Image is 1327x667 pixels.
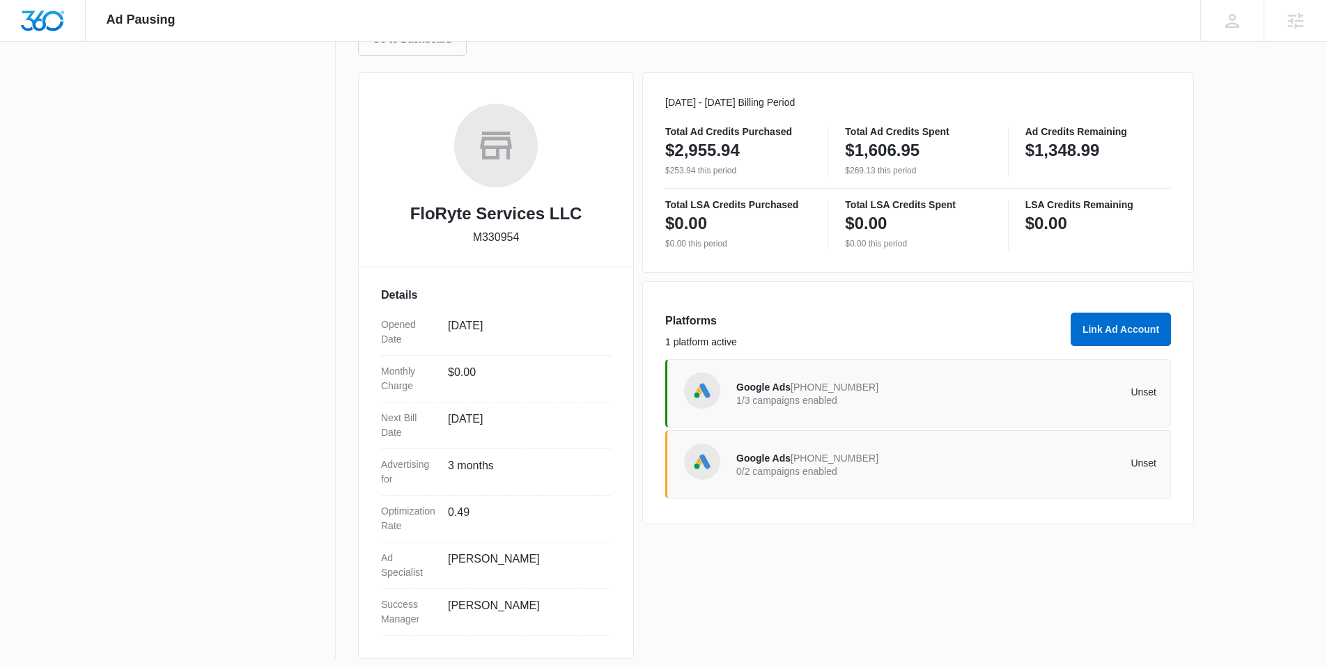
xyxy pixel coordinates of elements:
[665,359,1171,427] a: Google AdsGoogle Ads[PHONE_NUMBER]1/3 campaigns enabledUnset
[665,237,811,250] p: $0.00 this period
[381,309,611,356] div: Opened Date[DATE]
[736,453,791,464] span: Google Ads
[381,364,437,393] dt: Monthly Charge
[665,430,1171,499] a: Google AdsGoogle Ads[PHONE_NUMBER]0/2 campaigns enabledUnset
[381,589,611,636] div: Success Manager[PERSON_NAME]
[381,402,611,449] div: Next Bill Date[DATE]
[736,382,791,393] span: Google Ads
[1071,313,1171,346] button: Link Ad Account
[381,496,611,542] div: Optimization Rate0.49
[791,453,878,464] span: [PHONE_NUMBER]
[448,597,600,627] dd: [PERSON_NAME]
[791,382,878,393] span: [PHONE_NUMBER]
[448,504,600,533] dd: 0.49
[358,33,475,45] a: Go to Dashboard
[665,212,707,235] p: $0.00
[448,364,600,393] dd: $0.00
[381,504,437,533] dt: Optimization Rate
[665,95,1171,110] p: [DATE] - [DATE] Billing Period
[692,380,713,401] img: Google Ads
[665,200,811,210] p: Total LSA Credits Purchased
[448,411,600,440] dd: [DATE]
[381,551,437,580] dt: Ad Specialist
[665,335,1062,350] p: 1 platform active
[665,313,1062,329] h3: Platforms
[692,451,713,472] img: Google Ads
[381,317,437,347] dt: Opened Date
[381,356,611,402] div: Monthly Charge$0.00
[665,139,740,162] p: $2,955.94
[410,201,582,226] h2: FloRyte Services LLC
[448,317,600,347] dd: [DATE]
[736,395,947,405] p: 1/3 campaigns enabled
[845,139,919,162] p: $1,606.95
[381,287,611,304] h3: Details
[381,597,437,627] dt: Success Manager
[845,200,991,210] p: Total LSA Credits Spent
[448,457,600,487] dd: 3 months
[736,466,947,476] p: 0/2 campaigns enabled
[381,449,611,496] div: Advertising for3 months
[473,229,520,246] p: M330954
[845,164,991,177] p: $269.13 this period
[665,127,811,136] p: Total Ad Credits Purchased
[1025,127,1171,136] p: Ad Credits Remaining
[845,212,887,235] p: $0.00
[1025,212,1067,235] p: $0.00
[448,551,600,580] dd: [PERSON_NAME]
[947,458,1157,468] p: Unset
[845,127,991,136] p: Total Ad Credits Spent
[381,457,437,487] dt: Advertising for
[107,13,176,27] span: Ad Pausing
[845,237,991,250] p: $0.00 this period
[665,164,811,177] p: $253.94 this period
[1025,139,1100,162] p: $1,348.99
[381,411,437,440] dt: Next Bill Date
[947,387,1157,397] p: Unset
[1025,200,1171,210] p: LSA Credits Remaining
[381,542,611,589] div: Ad Specialist[PERSON_NAME]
